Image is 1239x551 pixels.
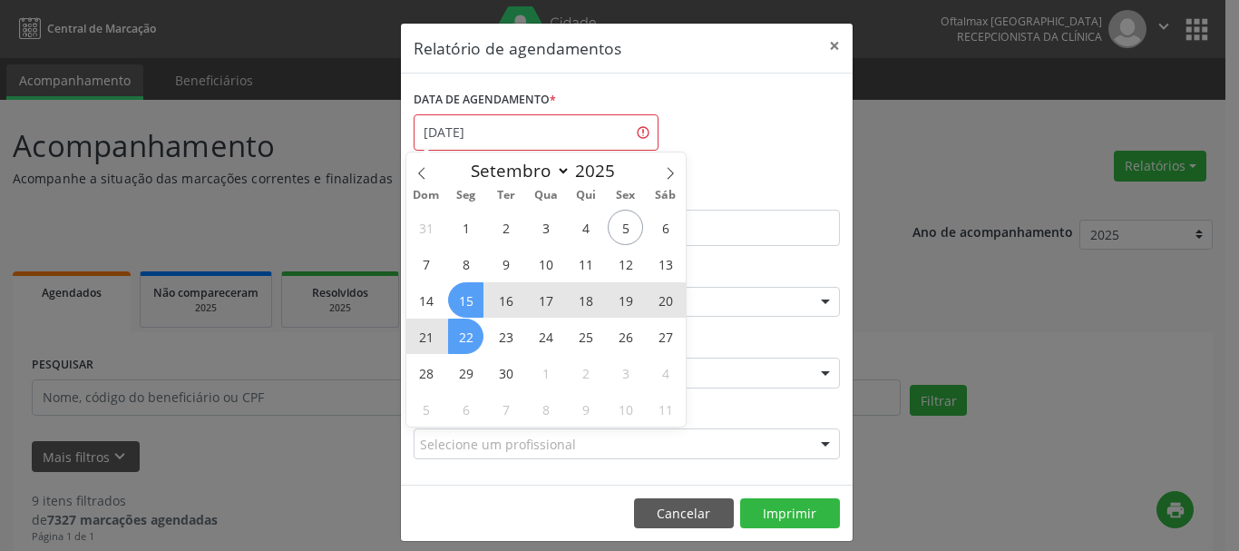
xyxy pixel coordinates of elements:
button: Imprimir [740,498,840,529]
span: Outubro 10, 2025 [608,391,643,427]
span: Setembro 21, 2025 [408,319,444,354]
span: Outubro 6, 2025 [448,391,483,427]
span: Setembro 20, 2025 [648,282,683,318]
span: Outubro 1, 2025 [528,355,563,390]
span: Setembro 19, 2025 [608,282,643,318]
span: Outubro 2, 2025 [568,355,603,390]
span: Setembro 7, 2025 [408,246,444,281]
span: Outubro 4, 2025 [648,355,683,390]
span: Outubro 11, 2025 [648,391,683,427]
span: Setembro 2, 2025 [488,210,523,245]
span: Setembro 18, 2025 [568,282,603,318]
span: Outubro 9, 2025 [568,391,603,427]
span: Sex [606,190,646,202]
span: Setembro 29, 2025 [448,355,483,390]
label: DATA DE AGENDAMENTO [414,86,556,114]
span: Agosto 31, 2025 [408,210,444,245]
button: Cancelar [634,498,734,529]
input: Selecione o horário final [631,210,840,246]
span: Setembro 3, 2025 [528,210,563,245]
span: Selecione um profissional [420,435,576,454]
span: Setembro 12, 2025 [608,246,643,281]
span: Qui [566,190,606,202]
span: Setembro 23, 2025 [488,319,523,354]
span: Sáb [646,190,686,202]
span: Setembro 4, 2025 [568,210,603,245]
span: Setembro 10, 2025 [528,246,563,281]
span: Setembro 22, 2025 [448,319,483,354]
span: Setembro 17, 2025 [528,282,563,318]
span: Setembro 24, 2025 [528,319,563,354]
span: Setembro 25, 2025 [568,319,603,354]
span: Ter [486,190,526,202]
span: Outubro 7, 2025 [488,391,523,427]
select: Month [462,158,571,183]
span: Setembro 1, 2025 [448,210,483,245]
span: Setembro 8, 2025 [448,246,483,281]
span: Setembro 16, 2025 [488,282,523,318]
span: Setembro 11, 2025 [568,246,603,281]
span: Outubro 8, 2025 [528,391,563,427]
span: Seg [446,190,486,202]
span: Dom [406,190,446,202]
label: ATÉ [631,182,840,210]
span: Setembro 30, 2025 [488,355,523,390]
span: Setembro 28, 2025 [408,355,444,390]
span: Setembro 6, 2025 [648,210,683,245]
span: Setembro 9, 2025 [488,246,523,281]
span: Setembro 5, 2025 [608,210,643,245]
h5: Relatório de agendamentos [414,36,621,60]
span: Setembro 14, 2025 [408,282,444,318]
input: Selecione uma data ou intervalo [414,114,659,151]
span: Outubro 3, 2025 [608,355,643,390]
input: Year [571,159,630,182]
span: Setembro 15, 2025 [448,282,483,318]
span: Outubro 5, 2025 [408,391,444,427]
span: Setembro 13, 2025 [648,246,683,281]
span: Qua [526,190,566,202]
span: Setembro 27, 2025 [648,319,683,354]
span: Setembro 26, 2025 [608,319,643,354]
button: Close [816,24,853,68]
